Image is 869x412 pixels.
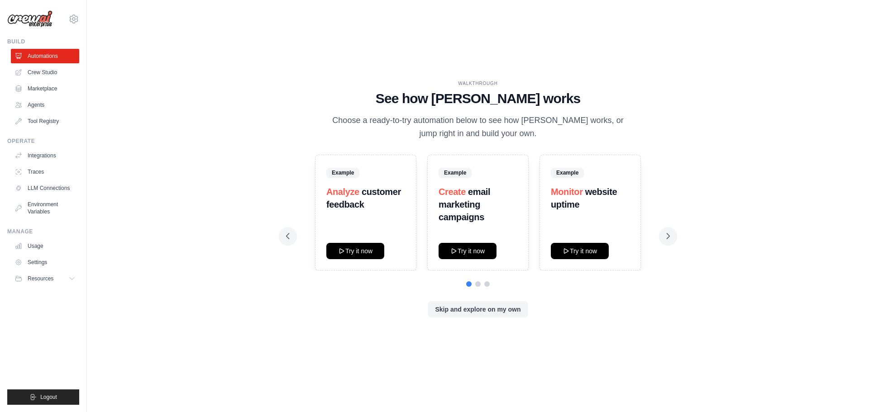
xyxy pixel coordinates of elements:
div: Manage [7,228,79,235]
a: Agents [11,98,79,112]
a: Settings [11,255,79,270]
a: Marketplace [11,81,79,96]
span: Analyze [326,187,359,197]
a: Usage [11,239,79,253]
a: Crew Studio [11,65,79,80]
button: Try it now [326,243,384,259]
span: Create [439,187,466,197]
a: Environment Variables [11,197,79,219]
div: Operate [7,137,79,145]
div: Build [7,38,79,45]
a: Integrations [11,148,79,163]
strong: customer feedback [326,187,401,209]
h1: See how [PERSON_NAME] works [286,90,670,107]
strong: email marketing campaigns [439,187,490,222]
a: Traces [11,165,79,179]
span: Example [326,168,359,178]
button: Skip and explore on my own [428,301,528,317]
a: LLM Connections [11,181,79,195]
button: Try it now [439,243,497,259]
a: Automations [11,49,79,63]
button: Resources [11,271,79,286]
a: Tool Registry [11,114,79,128]
span: Example [551,168,584,178]
button: Logout [7,389,79,405]
div: WALKTHROUGH [286,80,670,87]
img: Logo [7,10,53,28]
span: Resources [28,275,53,282]
p: Choose a ready-to-try automation below to see how [PERSON_NAME] works, or jump right in and build... [326,114,630,141]
span: Logout [40,393,57,401]
span: Monitor [551,187,583,197]
button: Try it now [551,243,609,259]
span: Example [439,168,472,178]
